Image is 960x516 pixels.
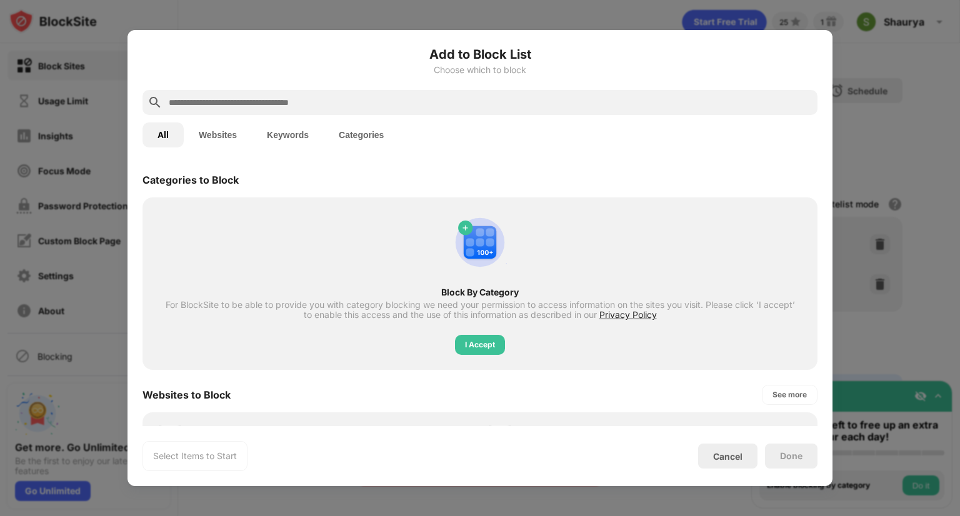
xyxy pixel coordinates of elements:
button: Categories [324,122,399,147]
div: For BlockSite to be able to provide you with category blocking we need your permission to access ... [165,300,795,320]
button: All [142,122,184,147]
h6: Add to Block List [142,45,817,64]
div: Cancel [713,451,742,462]
div: Categories to Block [142,174,239,186]
div: Websites to Block [142,389,231,401]
button: Keywords [252,122,324,147]
div: Done [780,451,802,461]
img: category-add.svg [450,212,510,272]
img: search.svg [147,95,162,110]
div: See more [772,389,807,401]
div: I Accept [465,339,495,351]
div: Choose which to block [142,65,817,75]
button: Websites [184,122,252,147]
div: Block By Category [165,287,795,297]
span: Privacy Policy [599,309,657,320]
div: Select Items to Start [153,450,237,462]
